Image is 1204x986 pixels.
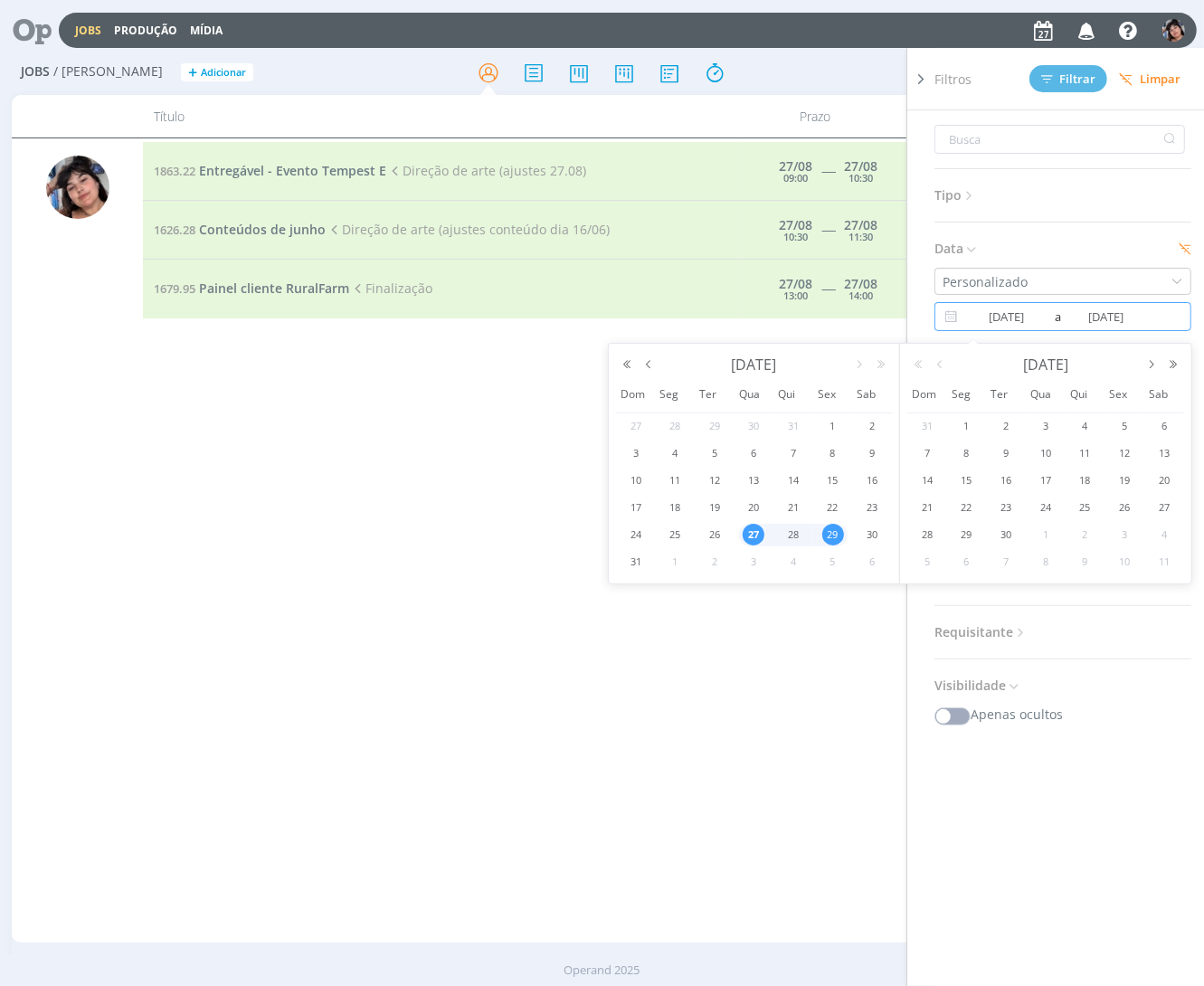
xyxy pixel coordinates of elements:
[664,469,686,491] span: 11
[664,442,686,464] span: 4
[695,376,735,413] th: Ter
[953,351,1139,378] div: [DATE]
[822,442,844,464] span: 8
[1026,376,1066,413] th: Qua
[956,469,978,491] span: 15
[154,222,195,238] span: 1626.28
[782,524,804,545] span: 28
[1119,72,1180,86] span: Limpar
[780,160,813,173] div: 27/08
[201,67,246,79] span: Adicionar
[1153,497,1175,518] span: 27
[916,551,938,573] span: 5
[349,280,432,297] span: Finalização
[780,219,813,232] div: 27/08
[743,442,764,464] span: 6
[704,497,725,518] span: 19
[704,415,725,437] span: 29
[916,524,938,545] span: 28
[947,376,987,413] th: Seg
[780,278,813,290] div: 27/08
[995,524,1017,545] span: 30
[735,376,774,413] th: Qua
[995,551,1017,573] span: 7
[70,24,107,38] button: Jobs
[916,442,938,464] span: 7
[1153,469,1175,491] span: 20
[664,524,686,545] span: 25
[1161,14,1186,46] button: E
[995,415,1017,437] span: 2
[1144,376,1184,413] th: Sab
[861,524,883,545] span: 30
[822,415,844,437] span: 1
[714,95,916,137] div: Prazo
[1114,469,1135,491] span: 19
[784,290,809,300] div: 13:00
[986,376,1026,413] th: Ter
[822,280,836,297] span: -----
[782,415,804,437] span: 31
[616,376,656,413] th: Dom
[1035,524,1057,545] span: 1
[154,280,349,297] a: 1679.95Painel cliente RuralFarm
[934,237,979,261] span: Data
[782,442,804,464] span: 7
[664,551,686,573] span: 1
[75,23,101,38] a: Jobs
[625,551,647,573] span: 31
[199,280,349,297] span: Painel cliente RuralFarm
[934,705,1191,725] div: Apenas ocultos
[861,469,883,491] span: 16
[822,162,836,179] span: -----
[704,551,725,573] span: 2
[822,551,844,573] span: 5
[861,497,883,518] span: 23
[1114,524,1135,545] span: 3
[1153,524,1175,545] span: 4
[625,442,647,464] span: 3
[995,442,1017,464] span: 9
[1075,497,1096,518] span: 25
[326,221,610,238] span: Direção de arte (ajustes conteúdo dia 16/06)
[1062,306,1150,327] input: Data final
[743,469,764,491] span: 13
[1035,415,1057,437] span: 3
[625,497,647,518] span: 17
[704,469,725,491] span: 12
[1075,551,1096,573] span: 9
[916,497,938,518] span: 21
[743,524,764,545] span: 27
[1075,524,1096,545] span: 2
[784,173,809,183] div: 09:00
[625,524,647,545] span: 24
[185,24,228,38] button: Mídia
[822,497,844,518] span: 22
[1105,376,1145,413] th: Sex
[773,376,813,413] th: Qui
[782,497,804,518] span: 21
[995,469,1017,491] span: 16
[845,219,878,232] div: 27/08
[1041,73,1096,85] span: Filtrar
[661,351,847,378] div: [DATE]
[822,221,836,238] span: -----
[154,280,195,297] span: 1679.95
[1035,442,1057,464] span: 10
[845,278,878,290] div: 27/08
[1035,469,1057,491] span: 17
[995,497,1017,518] span: 23
[1114,551,1135,573] span: 10
[849,232,874,242] div: 11:30
[861,551,883,573] span: 6
[625,415,647,437] span: 27
[743,415,764,437] span: 30
[154,162,386,179] a: 1863.22Entregável - Evento Tempest E
[1114,497,1135,518] span: 26
[907,376,947,413] th: Dom
[1075,442,1096,464] span: 11
[934,70,972,89] span: Filtros
[743,551,764,573] span: 3
[1035,497,1057,518] span: 24
[956,524,978,545] span: 29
